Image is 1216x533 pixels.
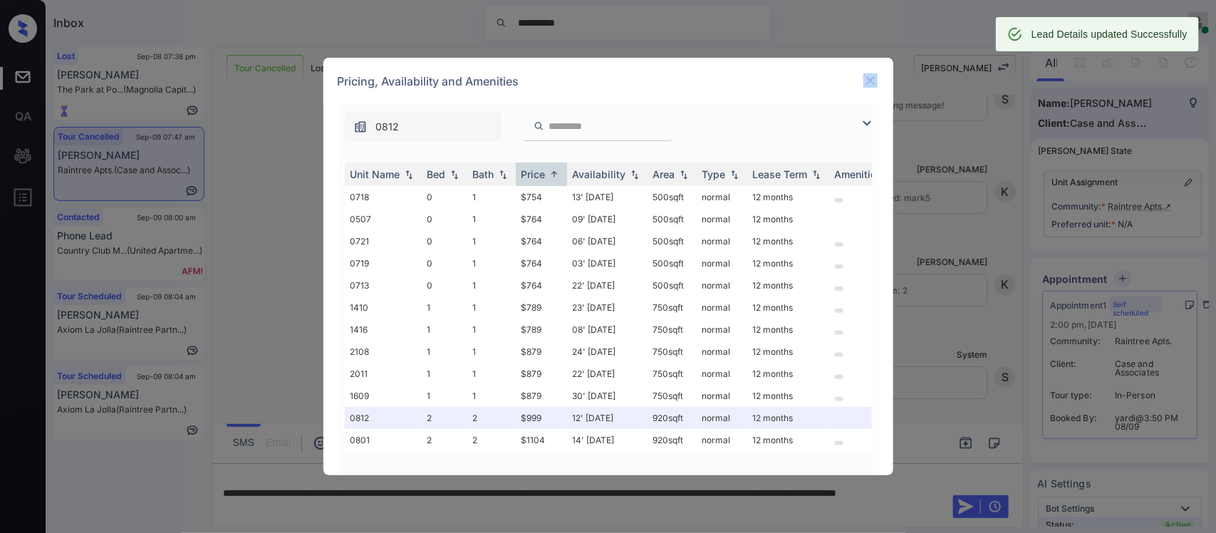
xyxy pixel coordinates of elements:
td: 12 months [747,319,829,341]
td: normal [697,407,747,429]
div: Lead Details updated Successfully [1031,21,1188,47]
td: 2 [422,429,467,451]
img: sorting [628,170,642,180]
img: sorting [547,169,561,180]
img: sorting [727,170,742,180]
td: 1 [467,319,516,341]
td: 12 months [747,385,829,407]
td: 0713 [345,274,422,296]
td: 0 [422,274,467,296]
td: 30' [DATE] [567,385,648,407]
td: 12 months [747,274,829,296]
td: 0507 [345,208,422,230]
td: 0 [422,230,467,252]
td: 750 sqft [648,341,697,363]
td: 03' [DATE] [567,252,648,274]
td: 13' [DATE] [567,186,648,208]
img: sorting [809,170,823,180]
td: 1 [467,252,516,274]
div: Type [702,168,726,180]
td: 09' [DATE] [567,208,648,230]
td: 1 [422,385,467,407]
td: 0719 [345,252,422,274]
td: $879 [516,341,567,363]
td: 500 sqft [648,208,697,230]
td: 12 months [747,230,829,252]
td: 0812 [345,407,422,429]
td: 08' [DATE] [567,319,648,341]
td: $764 [516,208,567,230]
td: 1 [467,296,516,319]
img: sorting [402,170,416,180]
td: normal [697,274,747,296]
td: 0 [422,208,467,230]
td: $789 [516,296,567,319]
td: 500 sqft [648,274,697,296]
td: 22' [DATE] [567,274,648,296]
td: 0718 [345,186,422,208]
td: 1 [467,363,516,385]
td: 920 sqft [648,429,697,451]
td: 0721 [345,230,422,252]
div: Amenities [835,168,883,180]
td: $764 [516,274,567,296]
div: Area [653,168,675,180]
td: 12 months [747,252,829,274]
td: 12 months [747,429,829,451]
td: 0 [422,186,467,208]
td: 1 [467,274,516,296]
img: sorting [496,170,510,180]
td: 2011 [345,363,422,385]
td: 1 [467,385,516,407]
td: $999 [516,407,567,429]
td: 500 sqft [648,252,697,274]
td: 12 months [747,208,829,230]
td: 1 [422,341,467,363]
td: $879 [516,385,567,407]
td: 0 [422,252,467,274]
img: icon-zuma [353,120,368,134]
td: 1 [467,208,516,230]
td: normal [697,319,747,341]
td: 750 sqft [648,363,697,385]
td: 23' [DATE] [567,296,648,319]
img: icon-zuma [534,120,544,133]
td: 12 months [747,341,829,363]
td: 24' [DATE] [567,341,648,363]
td: 22' [DATE] [567,363,648,385]
td: 06' [DATE] [567,230,648,252]
td: normal [697,230,747,252]
div: Pricing, Availability and Amenities [323,58,893,105]
img: close [863,73,878,88]
td: normal [697,296,747,319]
td: $764 [516,230,567,252]
td: 2 [467,429,516,451]
td: 12 months [747,363,829,385]
td: $1104 [516,429,567,451]
img: icon-zuma [858,115,875,132]
td: 500 sqft [648,230,697,252]
td: $764 [516,252,567,274]
td: normal [697,385,747,407]
td: 12 months [747,186,829,208]
td: 2108 [345,341,422,363]
td: normal [697,363,747,385]
td: 12' [DATE] [567,407,648,429]
td: 1 [422,319,467,341]
td: 750 sqft [648,319,697,341]
td: normal [697,429,747,451]
img: sorting [677,170,691,180]
td: 1 [467,186,516,208]
td: 1 [467,341,516,363]
td: 1410 [345,296,422,319]
td: 2 [422,407,467,429]
td: normal [697,208,747,230]
td: $789 [516,319,567,341]
td: 1 [422,363,467,385]
td: 920 sqft [648,407,697,429]
td: 12 months [747,407,829,429]
td: $879 [516,363,567,385]
div: Bed [427,168,446,180]
td: 1609 [345,385,422,407]
td: normal [697,252,747,274]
